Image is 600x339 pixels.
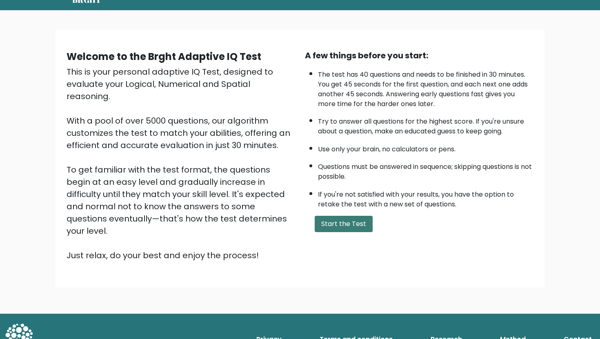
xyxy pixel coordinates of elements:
div: A few things before you start: [305,49,533,62]
button: Start the Test [315,216,373,232]
li: The test has 40 questions and needs to be finished in 30 minutes. You get 45 seconds for the firs... [318,66,533,109]
li: Use only your brain, no calculators or pens. [318,140,533,154]
li: Try to answer all questions for the highest score. If you're unsure about a question, make an edu... [318,113,533,136]
li: Questions must be answered in sequence; skipping questions is not possible. [318,158,533,182]
div: This is your personal adaptive IQ Test, designed to evaluate your Logical, Numerical and Spatial ... [67,66,295,261]
b: Welcome to the Brght Adaptive IQ Test [67,50,261,63]
li: If you're not satisfied with your results, you have the option to retake the test with a new set ... [318,186,533,209]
